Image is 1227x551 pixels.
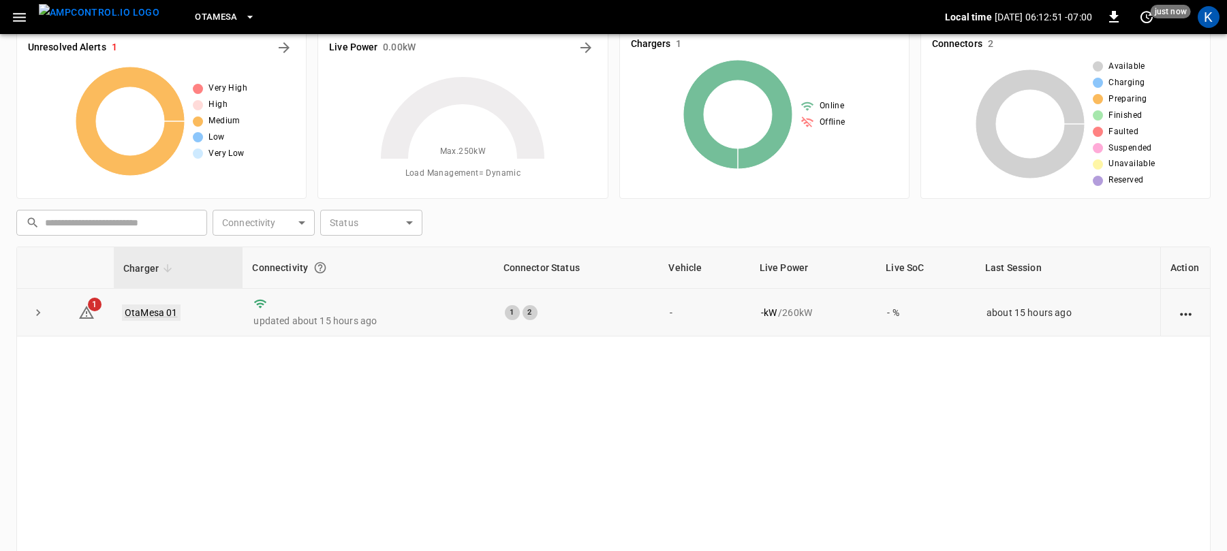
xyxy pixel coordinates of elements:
[39,4,159,21] img: ampcontrol.io logo
[761,306,777,319] p: - kW
[876,289,976,336] td: - %
[761,306,866,319] div: / 260 kW
[329,40,377,55] h6: Live Power
[659,289,749,336] td: -
[1108,109,1142,123] span: Finished
[1177,306,1194,319] div: action cell options
[1198,6,1220,28] div: profile-icon
[189,4,261,31] button: OtaMesa
[208,82,247,95] span: Very High
[1108,76,1145,90] span: Charging
[88,298,102,311] span: 1
[28,40,106,55] h6: Unresolved Alerts
[253,314,482,328] p: updated about 15 hours ago
[1160,247,1210,289] th: Action
[659,247,749,289] th: Vehicle
[988,37,993,52] h6: 2
[631,37,671,52] h6: Chargers
[1108,142,1152,155] span: Suspended
[995,10,1092,24] p: [DATE] 06:12:51 -07:00
[273,37,295,59] button: All Alerts
[405,167,521,180] span: Load Management = Dynamic
[932,37,982,52] h6: Connectors
[1151,5,1191,18] span: just now
[28,302,48,323] button: expand row
[252,255,484,280] div: Connectivity
[308,255,332,280] button: Connection between the charger and our software.
[676,37,681,52] h6: 1
[945,10,992,24] p: Local time
[383,40,416,55] h6: 0.00 kW
[1108,60,1145,74] span: Available
[440,145,486,159] span: Max. 250 kW
[208,131,224,144] span: Low
[820,99,844,113] span: Online
[494,247,659,289] th: Connector Status
[208,147,244,161] span: Very Low
[195,10,238,25] span: OtaMesa
[976,247,1160,289] th: Last Session
[1108,157,1155,171] span: Unavailable
[208,98,228,112] span: High
[505,305,520,320] div: 1
[575,37,597,59] button: Energy Overview
[1136,6,1158,28] button: set refresh interval
[122,304,181,321] a: OtaMesa 01
[523,305,538,320] div: 2
[1108,93,1147,106] span: Preparing
[976,289,1160,336] td: about 15 hours ago
[876,247,976,289] th: Live SoC
[820,116,845,129] span: Offline
[208,114,240,128] span: Medium
[123,260,176,277] span: Charger
[1108,174,1143,187] span: Reserved
[750,247,877,289] th: Live Power
[78,306,95,317] a: 1
[1108,125,1138,139] span: Faulted
[112,40,117,55] h6: 1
